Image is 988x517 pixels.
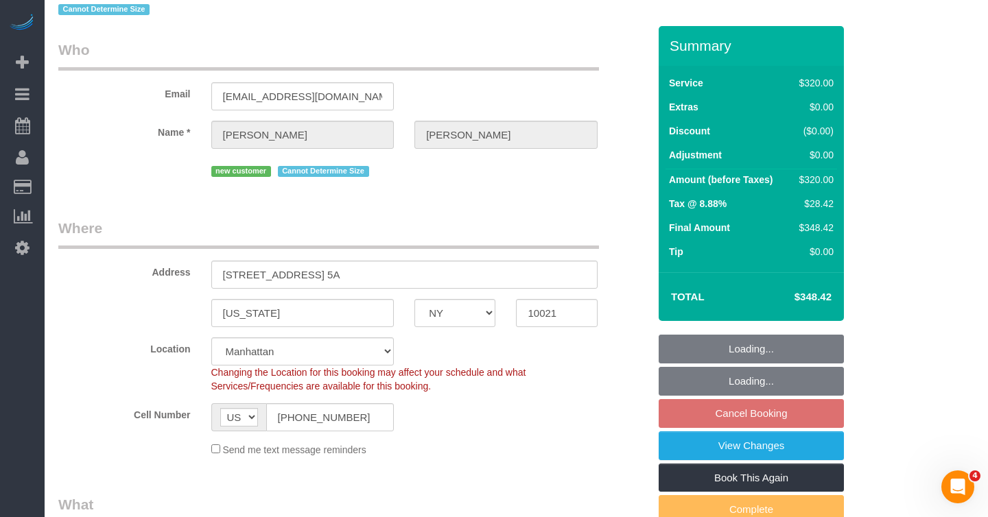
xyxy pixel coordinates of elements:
[794,76,834,90] div: $320.00
[211,121,395,149] input: First Name
[48,403,201,422] label: Cell Number
[211,299,395,327] input: City
[266,403,395,431] input: Cell Number
[48,82,201,101] label: Email
[659,431,844,460] a: View Changes
[669,245,683,258] label: Tip
[516,299,597,327] input: Zip Code
[794,221,834,235] div: $348.42
[669,148,722,162] label: Adjustment
[8,14,36,33] img: Automaid Logo
[211,166,271,177] span: new customer
[669,221,730,235] label: Final Amount
[671,291,705,302] strong: Total
[969,470,980,481] span: 4
[58,40,599,71] legend: Who
[941,470,974,503] iframe: Intercom live chat
[211,82,395,110] input: Email
[669,100,698,114] label: Extras
[659,464,844,492] a: Book This Again
[669,124,710,138] label: Discount
[48,337,201,356] label: Location
[48,261,201,279] label: Address
[794,100,834,114] div: $0.00
[58,4,150,15] span: Cannot Determine Size
[222,444,366,455] span: Send me text message reminders
[669,173,773,187] label: Amount (before Taxes)
[211,367,526,392] span: Changing the Location for this booking may affect your schedule and what Services/Frequencies are...
[794,148,834,162] div: $0.00
[669,76,703,90] label: Service
[669,197,727,211] label: Tax @ 8.88%
[58,218,599,249] legend: Where
[48,121,201,139] label: Name *
[278,166,369,177] span: Cannot Determine Size
[670,38,837,53] h3: Summary
[414,121,598,149] input: Last Name
[794,197,834,211] div: $28.42
[753,291,832,303] h4: $348.42
[794,173,834,187] div: $320.00
[794,245,834,258] div: $0.00
[794,124,834,138] div: ($0.00)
